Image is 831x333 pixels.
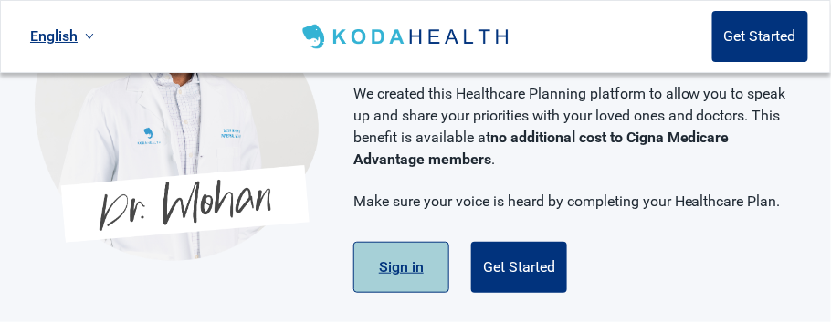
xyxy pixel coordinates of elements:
button: Get Started [712,11,808,62]
p: Make sure your voice is heard by completing your Healthcare Plan. [353,191,787,213]
a: Current language: English [23,21,101,51]
button: Sign in [353,242,449,293]
img: Koda Health [299,22,515,51]
strong: no additional cost to Cigna Medicare Advantage members [353,129,730,168]
span: down [85,32,94,41]
button: Get Started [471,242,567,293]
p: We created this Healthcare Planning platform to allow you to speak up and share your priorities w... [353,83,787,171]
